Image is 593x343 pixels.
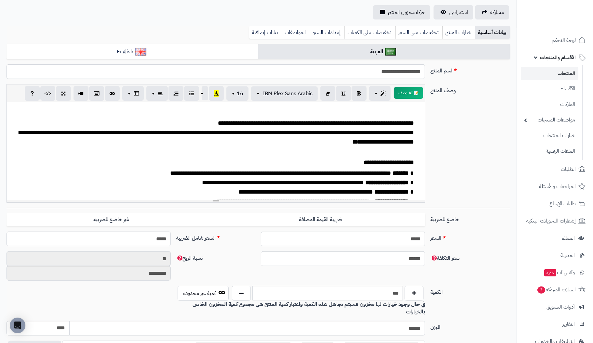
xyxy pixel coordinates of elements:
a: الماركات [521,97,578,111]
div: Open Intercom Messenger [10,318,25,333]
a: المواصفات [282,26,310,39]
span: الطلبات [561,165,576,174]
label: الوزن [428,321,513,331]
a: إعدادات السيو [310,26,344,39]
button: 16 [226,86,249,101]
span: جديد [544,269,556,276]
a: بيانات إضافية [249,26,282,39]
a: الطلبات [521,161,589,177]
a: السلات المتروكة3 [521,282,589,298]
span: الأقسام والمنتجات [540,53,576,62]
span: طلبات الإرجاع [549,199,576,208]
button: 📝 AI وصف [394,87,423,99]
a: تخفيضات على الكميات [344,26,395,39]
span: 3 [537,286,545,294]
a: الملفات الرقمية [521,144,578,158]
a: تخفيضات على السعر [395,26,442,39]
span: التقارير [562,320,575,329]
a: English [7,44,258,60]
label: السعر شامل الضريبة [173,232,258,242]
span: المدونة [560,251,575,260]
a: استعراض [434,5,473,19]
span: المراجعات والأسئلة [539,182,576,191]
a: المراجعات والأسئلة [521,179,589,194]
label: الكمية [428,286,513,296]
a: المدونة [521,248,589,263]
a: حركة مخزون المنتج [373,5,430,19]
a: خيارات المنتجات [521,129,578,143]
img: العربية [385,48,397,56]
a: العملاء [521,230,589,246]
label: خاضع للضريبة [428,213,513,223]
span: لوحة التحكم [552,36,576,45]
span: السلات المتروكة [537,285,576,294]
a: الأقسام [521,82,578,96]
a: أدوات التسويق [521,299,589,315]
span: استعراض [449,8,468,16]
a: مواصفات المنتجات [521,113,578,127]
label: وصف المنتج [428,84,513,95]
button: IBM Plex Sans Arabic [251,86,318,101]
a: خيارات المنتج [442,26,475,39]
label: ضريبة القيمة المضافة [216,213,425,226]
span: وآتس آب [544,268,575,277]
a: بيانات أساسية [475,26,510,39]
span: IBM Plex Sans Arabic [263,90,313,97]
a: إشعارات التحويلات البنكية [521,213,589,229]
b: في حال وجود خيارات لها مخزون فسيتم تجاهل هذه الكمية واعتبار كمية المنتج هي مجموع كمية المخزون الخ... [193,300,425,316]
label: اسم المنتج [428,64,513,75]
a: طلبات الإرجاع [521,196,589,211]
a: وآتس آبجديد [521,265,589,280]
span: نسبة الربح [176,254,203,262]
a: لوحة التحكم [521,32,589,48]
span: 16 [237,90,243,97]
span: حركة مخزون المنتج [388,8,425,16]
a: مشاركه [475,5,509,19]
a: التقارير [521,316,589,332]
img: English [135,48,146,56]
a: المنتجات [521,67,578,80]
label: غير خاضع للضريبه [7,213,216,226]
label: السعر [428,232,513,242]
span: مشاركه [490,8,504,16]
span: أدوات التسويق [546,302,575,311]
a: العربية [258,44,510,60]
span: إشعارات التحويلات البنكية [526,216,576,225]
span: سعر التكلفة [430,254,460,262]
span: العملاء [562,234,575,243]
